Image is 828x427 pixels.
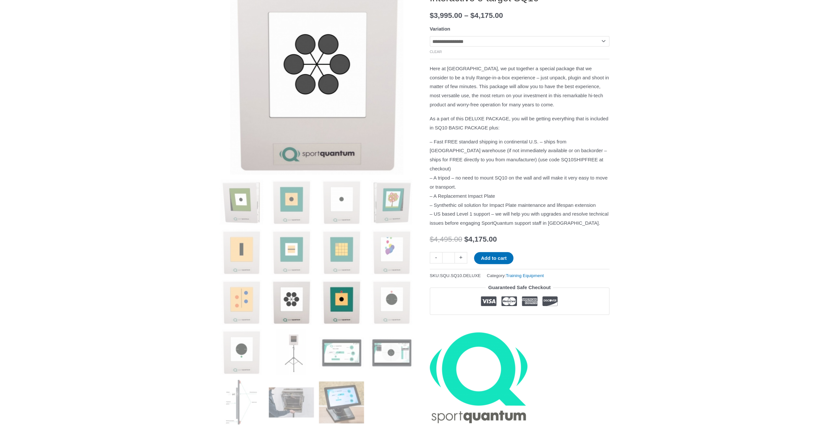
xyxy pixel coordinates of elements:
[506,273,544,278] a: Training Equipment
[319,380,364,425] img: Interactive e-target SQ10 - Image 19
[430,320,609,327] iframe: Customer reviews powered by Trustpilot
[269,280,314,325] img: Interactive e-target SQ10 - Image 10
[430,252,442,263] a: -
[470,11,475,20] span: $
[430,332,527,423] a: SportQuantum
[430,235,434,243] span: $
[430,26,450,32] label: Variation
[369,329,414,375] img: Interactive e-target SQ10 - Image 16
[430,11,434,20] span: $
[464,235,468,243] span: $
[464,11,468,20] span: –
[219,380,264,425] img: Interactive e-target SQ10 - Image 17
[442,252,455,263] input: Product quantity
[470,11,503,20] bdi: 4,175.00
[269,230,314,275] img: Interactive e-target SQ10 - Image 6
[269,329,314,375] img: Interactive e-target SQ10 - Image 14
[219,180,264,225] img: SQ10 Interactive e-target
[369,280,414,325] img: Interactive e-target SQ10 - Image 12
[430,50,442,54] a: Clear options
[319,280,364,325] img: Interactive e-target SQ10 - Image 11
[319,329,364,375] img: Interactive e-target SQ10 - Image 15
[440,273,481,278] span: SQU.SQ10.DELUXE
[430,235,462,243] bdi: 4,495.00
[474,252,513,264] button: Add to cart
[319,180,364,225] img: Interactive e-target SQ10 - Image 3
[219,329,264,375] img: Interactive e-target SQ10 - Image 13
[269,180,314,225] img: Interactive e-target SQ10 - Image 2
[369,230,414,275] img: Interactive e-target SQ10 - Image 8
[319,230,364,275] img: Interactive e-target SQ10 - Image 7
[430,64,609,109] p: Here at [GEOGRAPHIC_DATA], we put together a special package that we consider to be a truly Range...
[430,11,462,20] bdi: 3,995.00
[430,114,609,132] p: As a part of this DELUXE PACKAGE, you will be getting everything that is included in SQ10 BASIC P...
[464,235,497,243] bdi: 4,175.00
[455,252,467,263] a: +
[430,272,481,280] span: SKU:
[269,380,314,425] img: Interactive e-target SQ10 - Image 18
[219,230,264,275] img: Interactive e-target SQ10 - Image 5
[369,180,414,225] img: Interactive e-target SQ10 - Image 4
[219,280,264,325] img: Interactive e-target SQ10 - Image 9
[486,283,553,292] legend: Guaranteed Safe Checkout
[487,272,544,280] span: Category:
[430,137,609,228] p: – Fast FREE standard shipping in continental U.S. – ships from [GEOGRAPHIC_DATA] warehouse (if no...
